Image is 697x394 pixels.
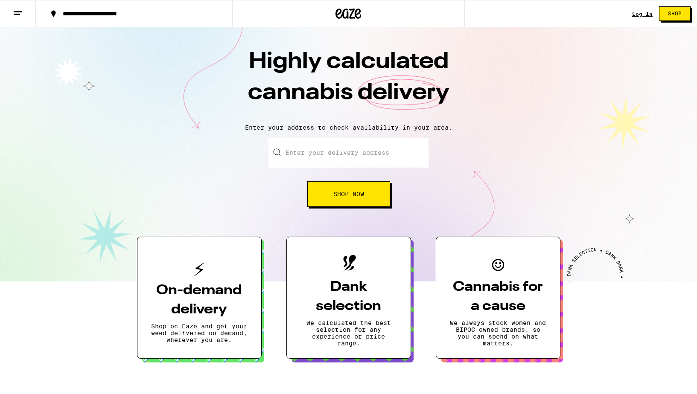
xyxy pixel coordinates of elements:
span: Shop Now [333,191,364,197]
button: Dank selectionWe calculated the best selection for any experience or price range. [286,237,411,359]
h3: On-demand delivery [151,281,248,319]
h3: Cannabis for a cause [450,278,546,316]
h1: Highly calculated cannabis delivery [199,46,498,117]
button: Shop Now [307,181,390,207]
button: Shop [659,6,691,21]
span: Shop [668,11,682,16]
p: We calculated the best selection for any experience or price range. [300,319,397,347]
p: Shop on Eaze and get your weed delivered on demand, wherever you are. [151,323,248,343]
p: Enter your address to check availability in your area. [9,124,688,131]
p: We always stock women and BIPOC owned brands, so you can spend on what matters. [450,319,546,347]
button: Cannabis for a causeWe always stock women and BIPOC owned brands, so you can spend on what matters. [436,237,560,359]
button: On-demand deliveryShop on Eaze and get your weed delivered on demand, wherever you are. [137,237,262,359]
a: Log In [632,11,653,17]
input: Enter your delivery address [268,138,429,168]
a: Shop [653,6,697,21]
h3: Dank selection [300,278,397,316]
